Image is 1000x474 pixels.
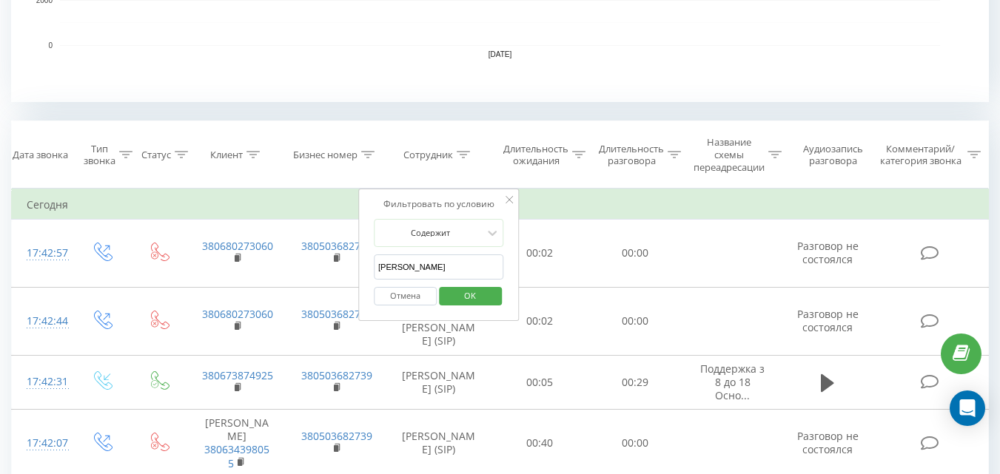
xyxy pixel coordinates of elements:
a: 380503682739 [301,307,372,321]
div: Название схемы переадресации [694,136,765,174]
div: Длительность ожидания [503,143,568,168]
div: Фильтровать по условию [374,197,504,211]
td: 00:05 [492,355,588,410]
td: 00:00 [588,220,683,288]
input: Введите значение [374,254,504,280]
div: 17:42:31 [27,368,58,396]
div: Тип звонка [84,143,115,168]
td: 00:29 [588,355,683,410]
div: 17:42:44 [27,307,58,336]
button: Отмена [374,287,437,305]
button: OK [439,287,502,305]
td: Сегодня [12,190,989,220]
a: 380680273060 [202,239,273,253]
td: 00:02 [492,287,588,355]
div: Аудиозапись разговора [796,143,870,168]
div: Комментарий/категория звонка [877,143,964,168]
a: 380503682739 [301,368,372,382]
a: 380680273060 [202,307,273,321]
td: 00:00 [588,287,683,355]
span: Разговор не состоялся [797,239,859,266]
td: 00:02 [492,220,588,288]
text: 0 [48,41,53,50]
span: OK [449,284,491,307]
div: Статус [141,149,171,161]
div: Дата звонка [13,149,68,161]
div: 17:42:57 [27,239,58,268]
div: Длительность разговора [599,143,664,168]
div: Клиент [210,149,243,161]
a: 380503682739 [301,429,372,443]
text: [DATE] [489,50,512,58]
td: [PERSON_NAME] (SIP) [386,355,492,410]
a: 380503682739 [301,239,372,253]
div: Сотрудник [403,149,453,161]
div: 17:42:07 [27,429,58,458]
div: Бизнес номер [293,149,358,161]
span: Разговор не состоялся [797,307,859,334]
a: 380634398055 [204,442,269,470]
a: 380673874925 [202,368,273,382]
span: Разговор не состоялся [797,429,859,456]
div: Open Intercom Messenger [950,390,985,426]
span: Поддержка з 8 до 18 Осно... [700,362,765,402]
